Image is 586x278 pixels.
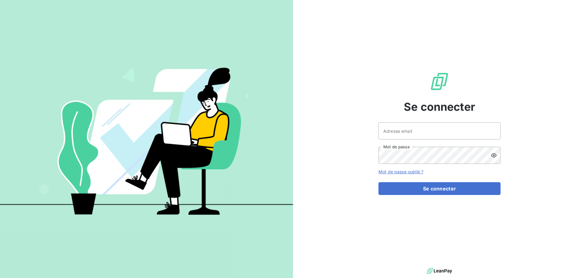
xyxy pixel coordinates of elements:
input: placeholder [378,122,501,139]
a: Mot de passe oublié ? [378,169,423,174]
button: Se connecter [378,182,501,195]
img: logo [427,266,452,276]
span: Se connecter [404,99,475,115]
img: Logo LeanPay [430,72,449,91]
